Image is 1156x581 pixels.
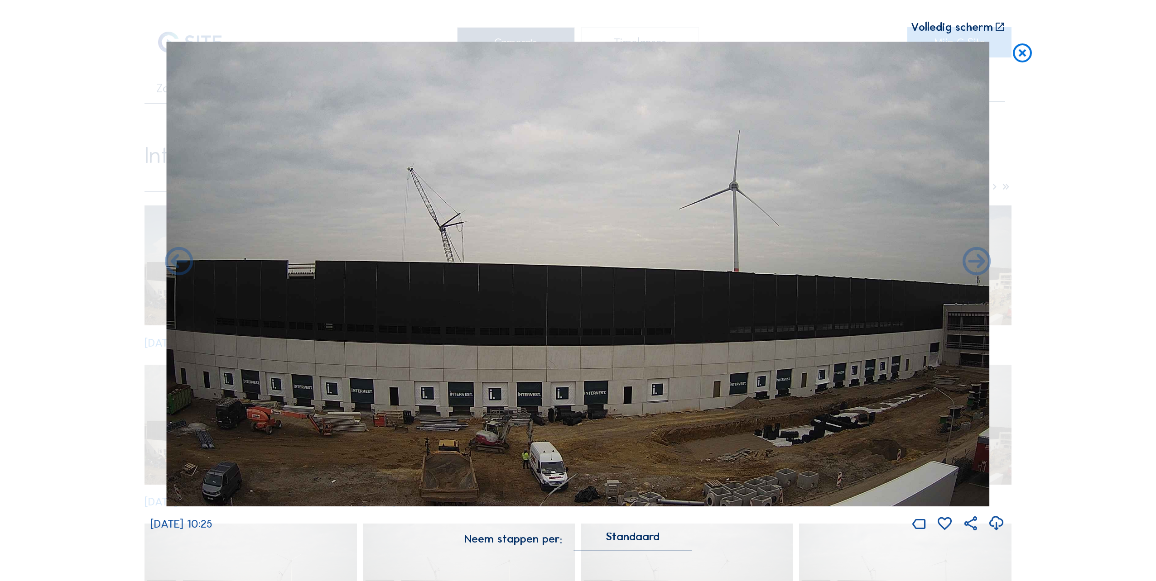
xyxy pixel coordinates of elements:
[150,517,212,531] span: [DATE] 10:25
[960,245,994,279] i: Back
[464,533,562,545] div: Neem stappen per:
[574,533,692,549] div: Standaard
[167,42,990,506] img: Image
[162,245,196,279] i: Forward
[606,533,660,541] div: Standaard
[911,21,993,33] div: Volledig scherm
